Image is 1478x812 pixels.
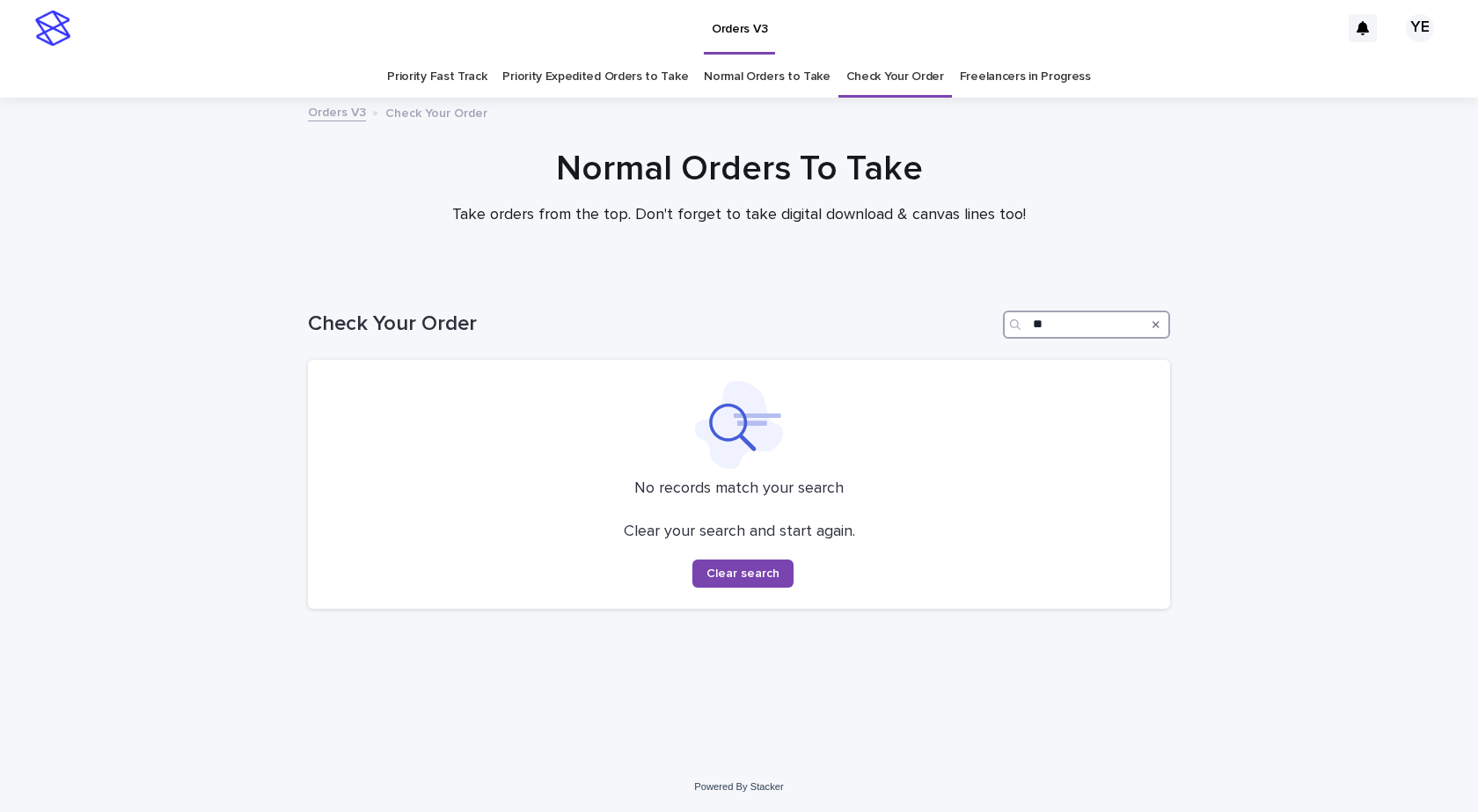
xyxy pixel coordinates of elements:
a: Freelancers in Progress [960,56,1091,98]
p: Clear your search and start again. [624,523,855,542]
p: No records match your search [329,479,1149,499]
div: YE [1406,14,1434,42]
p: Take orders from the top. Don't forget to take digital download & canvas lines too! [387,206,1091,225]
a: Normal Orders to Take [704,56,830,98]
a: Priority Fast Track [387,56,487,98]
a: Powered By Stacker [694,781,783,792]
span: Clear search [706,567,779,580]
input: Search [1003,311,1170,339]
h1: Check Your Order [308,311,996,337]
img: stacker-logo-s-only.png [35,11,70,46]
h1: Normal Orders To Take [308,148,1170,190]
p: Check Your Order [385,102,487,121]
button: Clear search [692,560,794,588]
a: Orders V3 [308,101,366,121]
a: Priority Expedited Orders to Take [502,56,688,98]
a: Check Your Order [846,56,944,98]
